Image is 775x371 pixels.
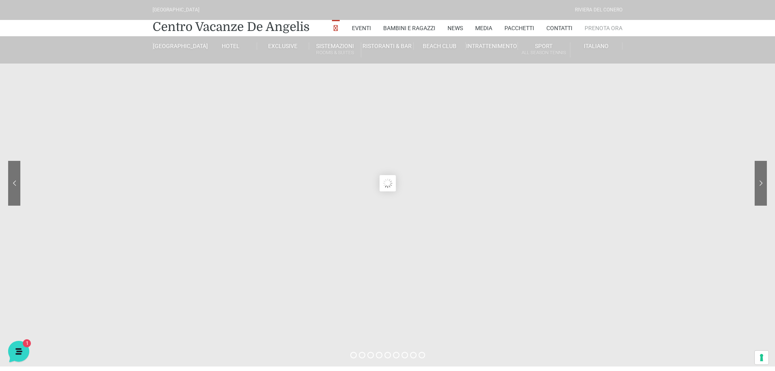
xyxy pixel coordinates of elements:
[570,42,622,50] a: Italiano
[584,43,609,49] span: Italiano
[518,49,570,57] small: All Season Tennis
[142,101,150,109] span: 1
[24,273,38,280] p: Home
[575,6,622,14] div: Riviera Del Conero
[383,20,435,36] a: Bambini e Ragazzi
[129,91,150,99] p: 4mo ago
[153,19,310,35] a: Centro Vacanze De Angelis
[70,273,93,280] p: Messages
[257,42,309,50] a: Exclusive
[504,20,534,36] a: Pacchetti
[475,20,492,36] a: Media
[448,20,463,36] a: News
[106,261,156,280] button: Help
[414,42,466,50] a: Beach Club
[546,20,572,36] a: Contatti
[7,49,137,65] p: La nostra missione è rendere la tua esperienza straordinaria!
[131,78,150,85] a: See all
[13,78,66,85] span: Your Conversations
[361,42,413,50] a: Ristoranti & Bar
[10,88,153,112] a: [PERSON_NAME]Ciao! Benvenuto al [GEOGRAPHIC_DATA]! Come posso aiutarti!4mo ago1
[309,42,361,57] a: SistemazioniRooms & Suites
[7,339,31,364] iframe: Customerly Messenger Launcher
[13,92,29,108] img: light
[352,20,371,36] a: Eventi
[34,101,124,109] p: Ciao! Benvenuto al [GEOGRAPHIC_DATA]! Come posso aiutarti!
[18,166,133,174] input: Search for an Article...
[59,121,114,127] span: Start a Conversation
[153,42,205,50] a: [GEOGRAPHIC_DATA]
[101,148,150,155] a: Open Help Center
[585,20,622,36] a: Prenota Ora
[13,148,55,155] span: Find an Answer
[205,42,257,50] a: Hotel
[466,42,518,50] a: Intrattenimento
[13,116,150,132] button: Start a Conversation
[7,261,57,280] button: Home
[34,91,124,99] span: [PERSON_NAME]
[309,49,361,57] small: Rooms & Suites
[81,261,87,266] span: 1
[518,42,570,57] a: SportAll Season Tennis
[7,7,137,46] h2: Hello from [GEOGRAPHIC_DATA] 👋
[126,273,137,280] p: Help
[755,351,768,364] button: Le tue preferenze relative al consenso per le tecnologie di tracciamento
[153,6,199,14] div: [GEOGRAPHIC_DATA]
[57,261,107,280] button: 1Messages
